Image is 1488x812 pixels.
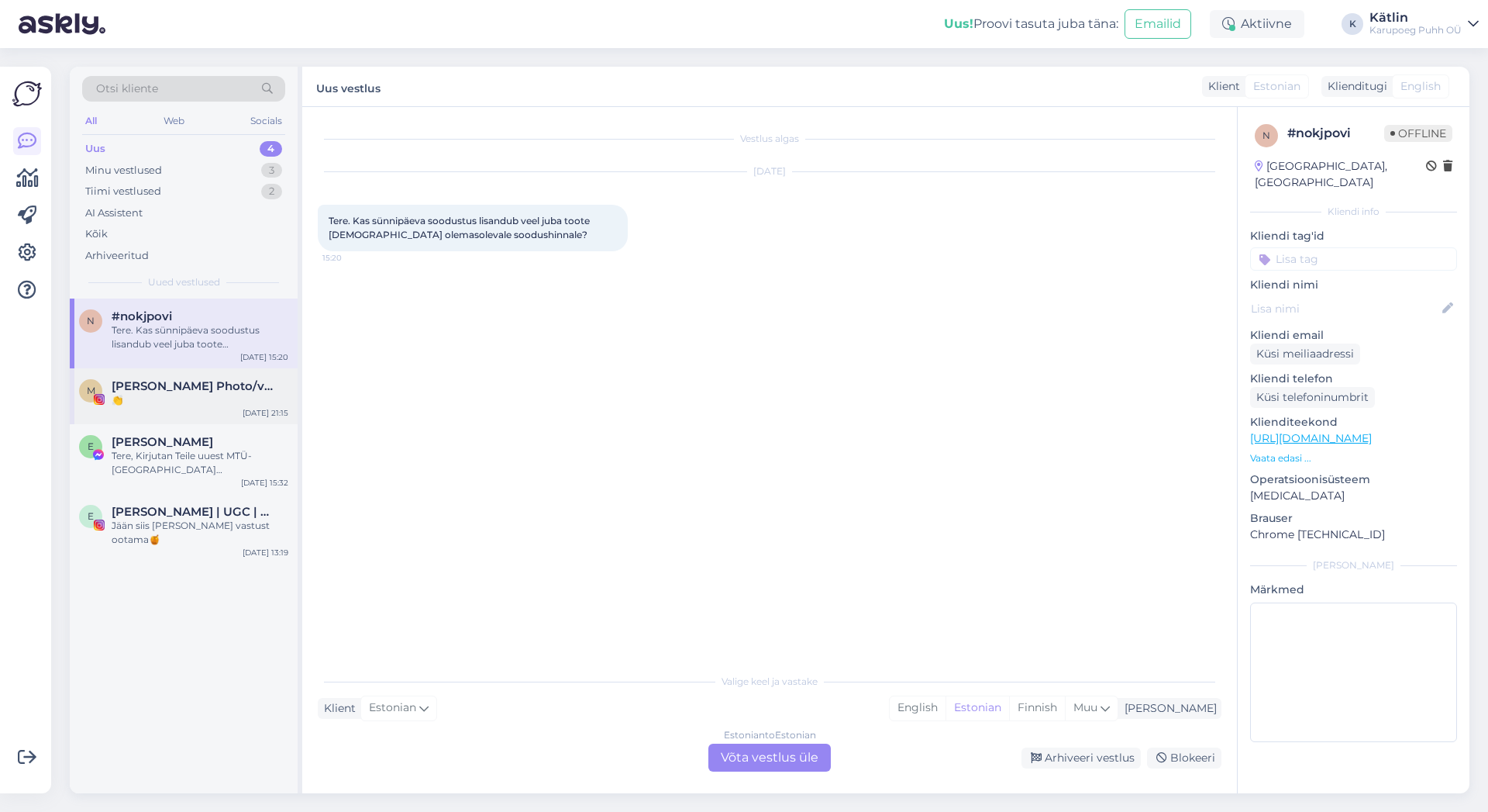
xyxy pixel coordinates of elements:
[329,215,592,240] span: Tere. Kas sünnipäeva soodustus lisandub veel juba toote [DEMOGRAPHIC_DATA] olemasolevale soodushi...
[82,111,100,131] div: All
[944,15,1118,33] div: Proovi tasuta juba täna:
[85,248,149,264] div: Arhiveeritud
[1251,300,1439,317] input: Lisa nimi
[1118,700,1217,717] div: [PERSON_NAME]
[112,379,273,393] span: Magnus Heinmets Photo/video
[1147,748,1221,769] div: Blokeeri
[112,449,288,477] div: Tere, Kirjutan Teile uuest MTÜ-[GEOGRAPHIC_DATA][PERSON_NAME]. Nimelt korraldame juba aastaid hea...
[1250,472,1457,488] p: Operatsioonisüsteem
[112,323,288,351] div: Tere. Kas sünnipäeva soodustus lisandub veel juba toote [DEMOGRAPHIC_DATA] olemasolevale soodushi...
[1009,696,1065,720] div: Finnish
[112,393,288,407] div: 👏
[724,728,816,742] div: Estonian to Estonian
[112,505,273,519] span: EMMA-LYS KIRSIPUU | UGC | FOTOGRAAF
[1384,125,1452,142] span: Offline
[944,16,973,31] b: Uus!
[148,275,220,289] span: Uued vestlused
[318,700,356,717] div: Klient
[1250,228,1457,244] p: Kliendi tag'id
[1250,582,1457,598] p: Märkmed
[1400,78,1441,95] span: English
[87,385,95,396] span: M
[1250,414,1457,430] p: Klienditeekond
[1250,558,1457,572] div: [PERSON_NAME]
[1250,488,1457,504] p: [MEDICAL_DATA]
[708,744,831,772] div: Võta vestlus üle
[96,81,158,97] span: Otsi kliente
[1250,327,1457,344] p: Kliendi email
[1250,247,1457,271] input: Lisa tag
[1255,158,1426,191] div: [GEOGRAPHIC_DATA], [GEOGRAPHIC_DATA]
[890,696,945,720] div: English
[85,184,161,199] div: Tiimi vestlused
[318,132,1221,146] div: Vestlus algas
[1342,13,1363,35] div: K
[1369,24,1462,36] div: Karupoeg Puhh OÜ
[247,111,285,131] div: Socials
[85,206,143,221] div: AI Assistent
[1250,527,1457,543] p: Chrome [TECHNICAL_ID]
[112,435,213,449] span: Emili Jürgen
[12,79,42,109] img: Askly Logo
[1021,748,1141,769] div: Arhiveeri vestlus
[88,441,94,452] span: E
[112,519,288,547] div: Jään siis [PERSON_NAME] vastust ootama🍯
[243,407,288,419] div: [DATE] 21:15
[241,477,288,489] div: [DATE] 15:32
[1250,431,1372,445] a: [URL][DOMAIN_NAME]
[1202,78,1240,95] div: Klient
[85,141,105,157] div: Uus
[112,309,172,323] span: #nokjpovi
[1287,124,1384,143] div: # nokjpovi
[1321,78,1387,95] div: Klienditugi
[1262,130,1270,141] span: n
[260,141,282,157] div: 4
[1250,205,1457,219] div: Kliendi info
[1250,277,1457,293] p: Kliendi nimi
[1250,387,1375,408] div: Küsi telefoninumbrit
[261,163,282,178] div: 3
[318,675,1221,689] div: Valige keel ja vastake
[1250,451,1457,465] p: Vaata edasi ...
[1210,10,1304,38] div: Aktiivne
[1369,12,1462,24] div: Kätlin
[85,226,108,242] div: Kõik
[318,164,1221,178] div: [DATE]
[1250,510,1457,527] p: Brauser
[1253,78,1300,95] span: Estonian
[87,315,95,327] span: n
[322,252,381,264] span: 15:20
[243,547,288,558] div: [DATE] 13:19
[945,696,1009,720] div: Estonian
[1369,12,1479,36] a: KätlinKarupoeg Puhh OÜ
[1073,700,1097,714] span: Muu
[88,510,94,522] span: E
[160,111,188,131] div: Web
[240,351,288,363] div: [DATE] 15:20
[369,700,416,717] span: Estonian
[261,184,282,199] div: 2
[316,76,381,97] label: Uus vestlus
[85,163,162,178] div: Minu vestlused
[1250,344,1360,365] div: Küsi meiliaadressi
[1125,9,1191,39] button: Emailid
[1250,371,1457,387] p: Kliendi telefon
